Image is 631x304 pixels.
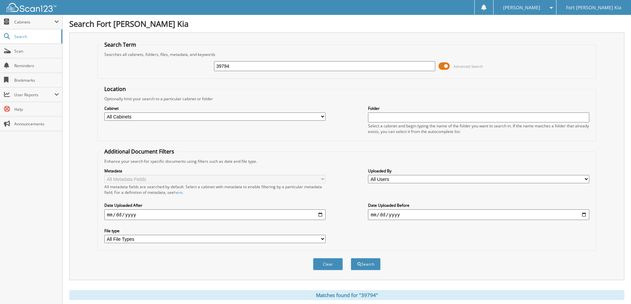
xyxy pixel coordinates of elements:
[14,34,58,39] span: Search
[368,106,589,111] label: Folder
[104,202,326,208] label: Date Uploaded After
[101,41,139,48] legend: Search Term
[368,209,589,220] input: end
[14,77,59,83] span: Bookmarks
[104,184,326,195] div: All metadata fields are searched by default. Select a cabinet with metadata to enable filtering b...
[351,258,381,270] button: Search
[14,121,59,127] span: Announcements
[14,48,59,54] span: Scan
[69,18,624,29] h1: Search Fort [PERSON_NAME] Kia
[368,168,589,174] label: Uploaded By
[368,202,589,208] label: Date Uploaded Before
[101,96,593,102] div: Optionally limit your search to a particular cabinet or folder
[7,3,56,12] img: scan123-logo-white.svg
[313,258,343,270] button: Clear
[104,168,326,174] label: Metadata
[104,228,326,234] label: File type
[174,190,183,195] a: here
[503,6,540,10] span: [PERSON_NAME]
[14,107,59,112] span: Help
[14,19,54,25] span: Cabinets
[104,209,326,220] input: start
[101,85,129,93] legend: Location
[104,106,326,111] label: Cabinet
[69,290,624,300] div: Matches found for "39794"
[101,148,178,155] legend: Additional Document Filters
[453,64,483,69] span: Advanced Search
[14,92,54,98] span: User Reports
[14,63,59,68] span: Reminders
[101,158,593,164] div: Enhance your search for specific documents using filters such as date and file type.
[566,6,621,10] span: Fort [PERSON_NAME] Kia
[101,52,593,57] div: Searches all cabinets, folders, files, metadata, and keywords
[368,123,589,134] div: Select a cabinet and begin typing the name of the folder you want to search in. If the name match...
